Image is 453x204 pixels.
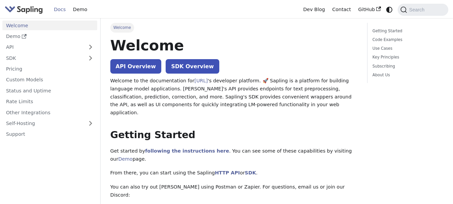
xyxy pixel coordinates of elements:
a: Demo [2,32,97,41]
h1: Welcome [110,36,358,54]
a: SDK Overview [166,59,219,74]
p: From there, you can start using the Sapling or . [110,169,358,177]
a: Welcome [2,21,97,30]
a: Contact [329,4,355,15]
a: Key Principles [373,54,441,60]
a: Dev Blog [299,4,328,15]
button: Switch between dark and light mode (currently system mode) [385,5,394,14]
a: Support [2,129,97,139]
a: Demo [69,4,91,15]
p: You can also try out [PERSON_NAME] using Postman or Zapier. For questions, email us or join our D... [110,183,358,199]
p: Get started by . You can see some of these capabilities by visiting our page. [110,147,358,163]
a: Use Cases [373,45,441,52]
img: Sapling.ai [5,5,43,14]
span: Search [407,7,429,12]
a: HTTP API [215,170,240,175]
a: Custom Models [2,75,97,85]
a: Status and Uptime [2,86,97,95]
a: GitHub [354,4,384,15]
h2: Getting Started [110,129,358,141]
button: Search (Command+K) [398,4,448,16]
span: Welcome [110,23,134,32]
a: About Us [373,72,441,78]
a: Pricing [2,64,97,74]
a: API [2,42,84,52]
a: Demo [118,156,133,162]
p: Welcome to the documentation for 's developer platform. 🚀 Sapling is a platform for building lang... [110,77,358,117]
a: Getting Started [373,28,441,34]
a: SDK [245,170,256,175]
a: Docs [50,4,69,15]
button: Expand sidebar category 'API' [84,42,97,52]
a: Subscribing [373,63,441,70]
nav: Breadcrumbs [110,23,358,32]
a: Self-Hosting [2,119,97,128]
a: Other Integrations [2,108,97,117]
a: following the instructions here [145,148,229,154]
a: Code Examples [373,37,441,43]
a: [URL] [194,78,208,83]
a: SDK [2,53,84,63]
a: Sapling.aiSapling.ai [5,5,45,14]
a: Rate Limits [2,97,97,107]
a: API Overview [110,59,161,74]
button: Expand sidebar category 'SDK' [84,53,97,63]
